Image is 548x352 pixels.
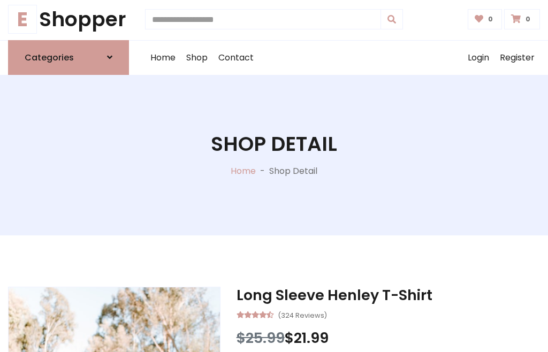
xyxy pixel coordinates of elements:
small: (324 Reviews) [278,308,327,321]
a: Contact [213,41,259,75]
span: E [8,5,37,34]
p: Shop Detail [269,165,317,178]
h1: Shopper [8,7,129,32]
a: Home [231,165,256,177]
span: 0 [485,14,496,24]
span: 0 [523,14,533,24]
a: Login [462,41,494,75]
h3: Long Sleeve Henley T-Shirt [237,287,540,304]
p: - [256,165,269,178]
span: $25.99 [237,328,285,348]
span: 21.99 [294,328,329,348]
h1: Shop Detail [211,132,337,156]
a: 0 [468,9,503,29]
a: EShopper [8,7,129,32]
a: Shop [181,41,213,75]
h3: $ [237,330,540,347]
a: Register [494,41,540,75]
a: Categories [8,40,129,75]
a: 0 [504,9,540,29]
h6: Categories [25,52,74,63]
a: Home [145,41,181,75]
